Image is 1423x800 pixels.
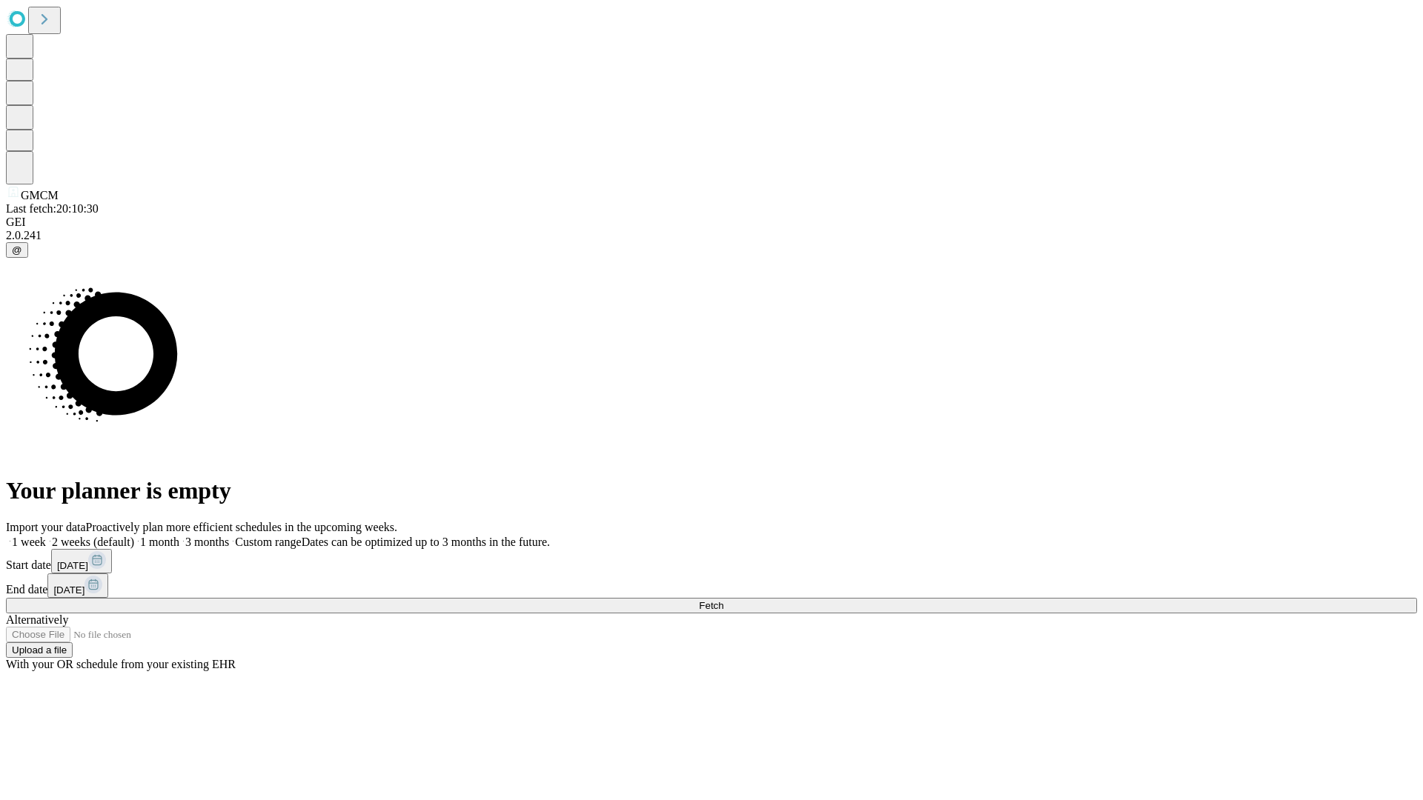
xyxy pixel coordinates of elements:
[6,521,86,533] span: Import your data
[6,598,1417,613] button: Fetch
[86,521,397,533] span: Proactively plan more efficient schedules in the upcoming weeks.
[6,549,1417,573] div: Start date
[51,549,112,573] button: [DATE]
[140,536,179,548] span: 1 month
[6,658,236,670] span: With your OR schedule from your existing EHR
[12,244,22,256] span: @
[302,536,550,548] span: Dates can be optimized up to 3 months in the future.
[235,536,301,548] span: Custom range
[6,202,99,215] span: Last fetch: 20:10:30
[6,477,1417,504] h1: Your planner is empty
[6,613,68,626] span: Alternatively
[6,573,1417,598] div: End date
[6,229,1417,242] div: 2.0.241
[699,600,723,611] span: Fetch
[57,560,88,571] span: [DATE]
[47,573,108,598] button: [DATE]
[21,189,59,201] span: GMCM
[185,536,229,548] span: 3 months
[6,216,1417,229] div: GEI
[6,242,28,258] button: @
[6,642,73,658] button: Upload a file
[53,584,84,596] span: [DATE]
[12,536,46,548] span: 1 week
[52,536,134,548] span: 2 weeks (default)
